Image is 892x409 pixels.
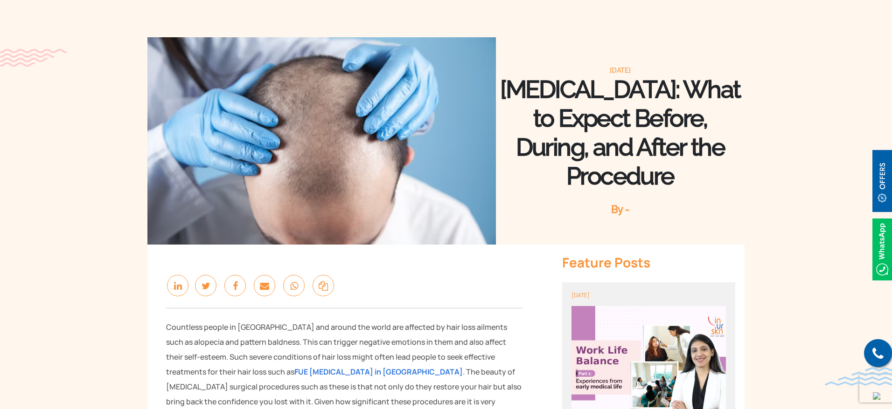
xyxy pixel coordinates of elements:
[294,367,463,377] a: FUE [MEDICAL_DATA] in [GEOGRAPHIC_DATA]
[825,367,892,386] img: bluewave
[872,244,892,254] a: Whatsappicon
[571,292,726,299] div: [DATE]
[496,66,745,75] div: [DATE]
[872,150,892,212] img: offerBt
[873,392,880,400] img: up-blue-arrow.svg
[562,254,735,271] div: Feature Posts
[147,37,496,245] img: poster
[496,202,745,216] div: By -
[496,75,745,191] h1: [MEDICAL_DATA]: What to Expect Before, During, and After the Procedure
[872,218,892,280] img: Whatsappicon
